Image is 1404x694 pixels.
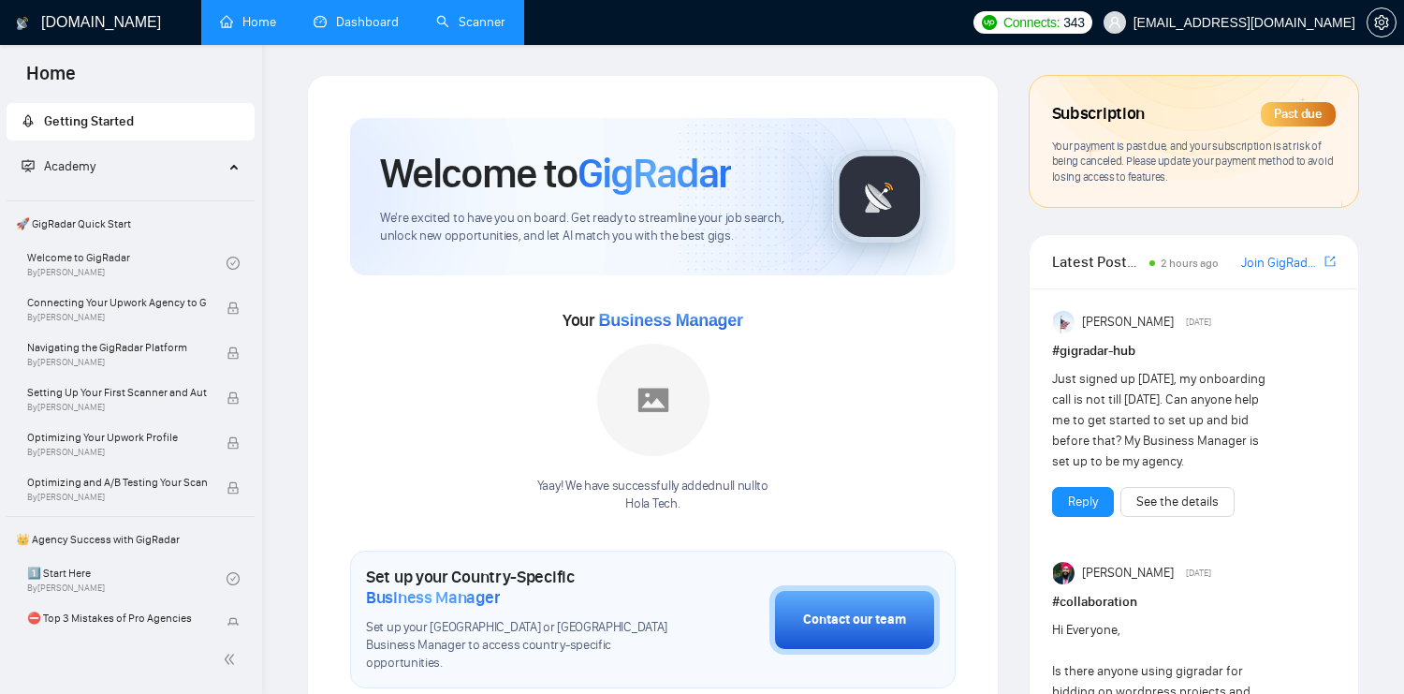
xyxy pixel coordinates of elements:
[27,338,207,357] span: Navigating the GigRadar Platform
[1186,565,1211,582] span: [DATE]
[1003,12,1060,33] span: Connects:
[1367,15,1396,30] span: setting
[27,402,207,413] span: By [PERSON_NAME]
[1052,369,1280,472] div: Just signed up [DATE], my onboarding call is not till [DATE]. Can anyone help me to get started t...
[223,650,241,669] span: double-left
[1053,562,1075,584] img: Attinder Singh
[1052,98,1145,130] span: Subscription
[563,310,743,331] span: Your
[1053,311,1075,333] img: Anisuzzaman Khan
[314,14,399,30] a: dashboardDashboard
[366,567,676,608] h1: Set up your Country-Specific
[1324,253,1336,271] a: export
[1063,12,1084,33] span: 343
[380,148,731,199] h1: Welcome to
[1120,487,1235,517] button: See the details
[1052,139,1334,184] span: Your payment is past due, and your subscription is at risk of being canceled. Please update your ...
[27,357,207,368] span: By [PERSON_NAME]
[1161,257,1219,270] span: 2 hours ago
[1241,253,1321,273] a: Join GigRadar Slack Community
[8,521,253,558] span: 👑 Agency Success with GigRadar
[22,159,35,172] span: fund-projection-screen
[27,492,207,503] span: By [PERSON_NAME]
[1261,102,1336,126] div: Past due
[227,257,240,270] span: check-circle
[1136,492,1219,512] a: See the details
[982,15,997,30] img: upwork-logo.png
[27,473,207,492] span: Optimizing and A/B Testing Your Scanner for Better Results
[1052,592,1336,613] h1: # collaboration
[227,572,240,585] span: check-circle
[436,14,505,30] a: searchScanner
[16,8,29,38] img: logo
[227,391,240,405] span: lock
[597,344,709,456] img: placeholder.png
[27,383,207,402] span: Setting Up Your First Scanner and Auto-Bidder
[1052,341,1336,362] h1: # gigradar-hub
[598,311,742,330] span: Business Manager
[11,60,91,99] span: Home
[27,312,207,323] span: By [PERSON_NAME]
[1367,7,1397,37] button: setting
[44,158,95,174] span: Academy
[227,481,240,495] span: lock
[220,14,276,30] a: homeHome
[1082,312,1174,332] span: [PERSON_NAME]
[1082,563,1174,583] span: [PERSON_NAME]
[44,113,134,129] span: Getting Started
[27,447,207,458] span: By [PERSON_NAME]
[7,103,255,140] li: Getting Started
[1108,16,1121,29] span: user
[803,610,906,630] div: Contact our team
[537,478,768,513] div: Yaay! We have successfully added null null to
[27,609,207,628] span: ⛔ Top 3 Mistakes of Pro Agencies
[380,210,802,245] span: We're excited to have you on board. Get ready to streamline your job search, unlock new opportuni...
[537,495,768,513] p: Hola Tech .
[1068,492,1098,512] a: Reply
[22,114,35,127] span: rocket
[1052,250,1144,273] span: Latest Posts from the GigRadar Community
[1324,254,1336,269] span: export
[8,205,253,243] span: 🚀 GigRadar Quick Start
[27,293,207,312] span: Connecting Your Upwork Agency to GigRadar
[366,619,676,672] span: Set up your [GEOGRAPHIC_DATA] or [GEOGRAPHIC_DATA] Business Manager to access country-specific op...
[833,150,927,244] img: gigradar-logo.png
[578,148,731,199] span: GigRadar
[1186,314,1211,331] span: [DATE]
[27,558,227,599] a: 1️⃣ Start HereBy[PERSON_NAME]
[366,587,500,608] span: Business Manager
[227,347,240,360] span: lock
[227,302,240,315] span: lock
[27,428,207,447] span: Optimizing Your Upwork Profile
[769,585,940,655] button: Contact our team
[27,243,227,284] a: Welcome to GigRadarBy[PERSON_NAME]
[227,436,240,450] span: lock
[227,617,240,630] span: lock
[1367,15,1397,30] a: setting
[1052,487,1114,517] button: Reply
[22,158,95,174] span: Academy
